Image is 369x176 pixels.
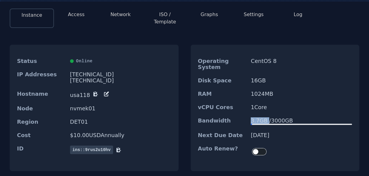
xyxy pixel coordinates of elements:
div: Online [70,58,171,64]
dd: 1024 MB [251,91,352,97]
dd: 16 GB [251,78,352,84]
button: Instance [22,12,42,19]
dd: CentOS 8 [251,58,352,70]
dt: Next Due Date [198,132,246,138]
button: Graphs [201,11,218,18]
div: [TECHNICAL_ID] [70,78,171,84]
dt: RAM [198,91,246,97]
dt: Region [17,119,65,125]
dt: Operating System [198,58,246,70]
dd: 1 Core [251,104,352,110]
dd: nvmek01 [70,105,171,112]
dd: usa118 [70,91,171,98]
button: Network [110,11,131,18]
dt: vCPU Cores [198,104,246,110]
dt: Disk Space [198,78,246,84]
dt: Status [17,58,65,64]
dt: Auto Renew? [198,146,246,158]
dt: IP Addresses [17,71,65,84]
button: Access [68,11,85,18]
dt: Bandwidth [198,118,246,125]
dt: Cost [17,132,65,138]
span: ins::9rus2u10hv [70,146,113,154]
button: ISO / Template [148,11,182,26]
dd: $ 10.00 USD Annually [70,132,171,138]
dd: DET01 [70,119,171,125]
dd: [DATE] [251,132,352,138]
div: 3.7 GB / 3000 GB [251,118,352,124]
button: Log [294,11,303,18]
dt: ID [17,146,65,154]
dt: Hostname [17,91,65,98]
div: [TECHNICAL_ID] [70,71,171,78]
dt: Node [17,105,65,112]
button: Settings [244,11,264,18]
